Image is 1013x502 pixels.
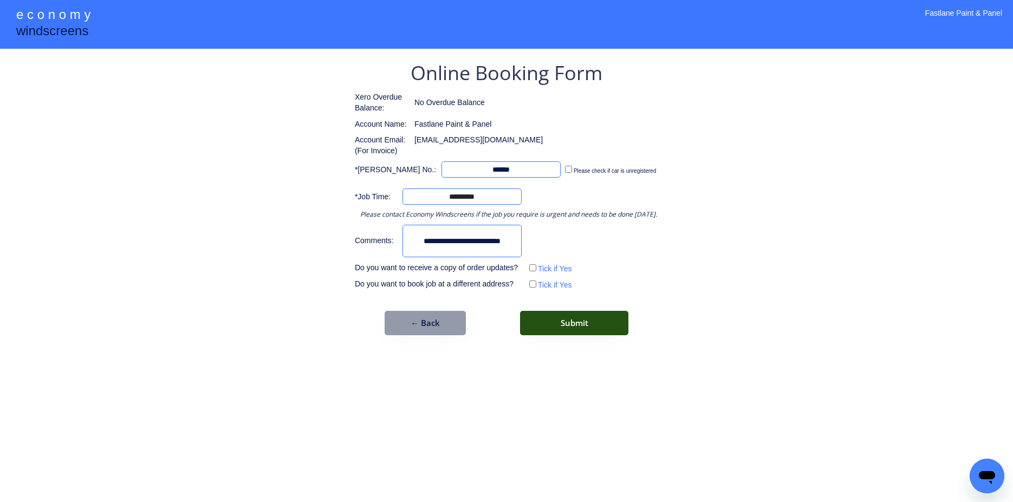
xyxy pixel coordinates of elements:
button: ← Back [385,311,466,335]
div: Do you want to book job at a different address? [355,279,522,290]
div: *[PERSON_NAME] No.: [355,165,436,175]
div: Do you want to receive a copy of order updates? [355,263,522,273]
div: e c o n o m y [16,5,90,26]
div: Fastlane Paint & Panel [414,119,491,130]
label: Tick if Yes [538,264,572,273]
label: Please check if car is unregistered [574,168,656,174]
label: Tick if Yes [538,281,572,289]
div: windscreens [16,22,88,43]
div: [EMAIL_ADDRESS][DOMAIN_NAME] [414,135,543,146]
div: Account Name: [355,119,409,130]
div: Account Email: (For Invoice) [355,135,409,156]
div: *Job Time: [355,192,397,203]
div: Online Booking Form [411,60,602,87]
div: Comments: [355,236,397,246]
div: Please contact Economy Windscreens if the job you require is urgent and needs to be done [DATE]. [360,210,657,219]
button: Submit [520,311,628,335]
div: No Overdue Balance [414,97,485,108]
div: Fastlane Paint & Panel [925,8,1002,32]
div: Xero Overdue Balance: [355,92,409,113]
iframe: Button to launch messaging window [970,459,1004,493]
